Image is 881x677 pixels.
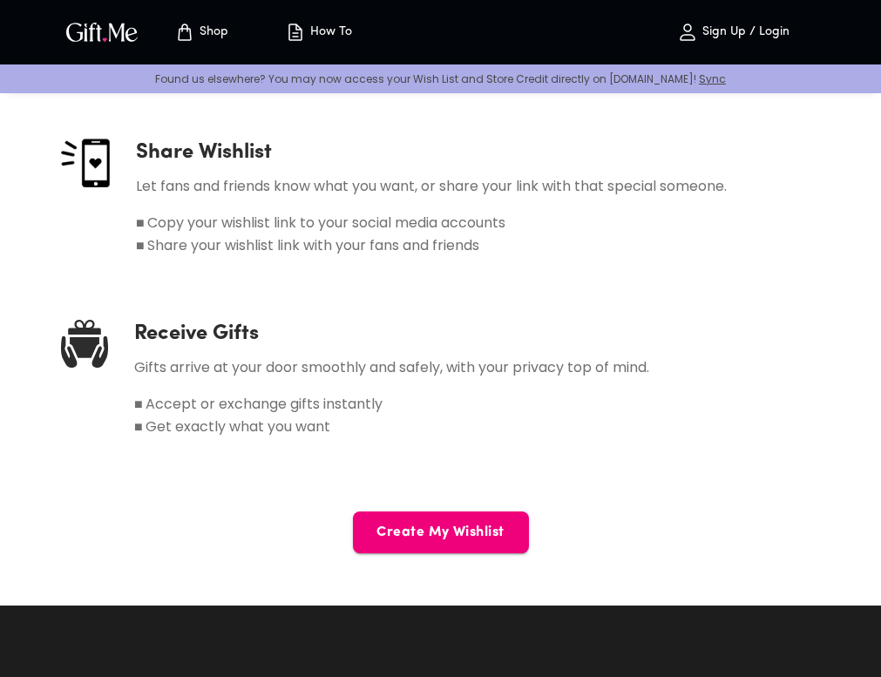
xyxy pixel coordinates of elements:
[136,175,727,198] h6: Let fans and friends know what you want, or share your link with that special someone.
[136,212,145,234] h6: ■
[306,25,352,40] p: How To
[61,320,108,368] img: receive-gifts.svg
[14,71,867,86] p: Found us elsewhere? You may now access your Wish List and Store Credit directly on [DOMAIN_NAME]!
[699,71,726,86] a: Sync
[63,19,141,44] img: GiftMe Logo
[61,22,143,43] button: GiftMe Logo
[285,22,306,43] img: how-to.svg
[147,234,479,257] h6: Share your wishlist link with your fans and friends
[153,4,249,60] button: Store page
[134,393,143,416] h6: ■
[61,139,110,187] img: share-wishlist.png
[698,25,790,40] p: Sign Up / Login
[270,4,366,60] button: How To
[646,4,820,60] button: Sign Up / Login
[195,25,228,40] p: Shop
[134,416,143,438] h6: ■
[353,523,529,542] span: Create My Wishlist
[353,511,529,553] button: Create My Wishlist
[146,416,330,438] h6: Get exactly what you want
[146,393,383,416] h6: Accept or exchange gifts instantly
[134,356,649,379] h6: Gifts arrive at your door smoothly and safely, with your privacy top of mind.
[136,139,727,166] h4: Share Wishlist
[147,212,505,234] h6: Copy your wishlist link to your social media accounts
[134,320,649,348] h4: Receive Gifts
[136,234,145,257] h6: ■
